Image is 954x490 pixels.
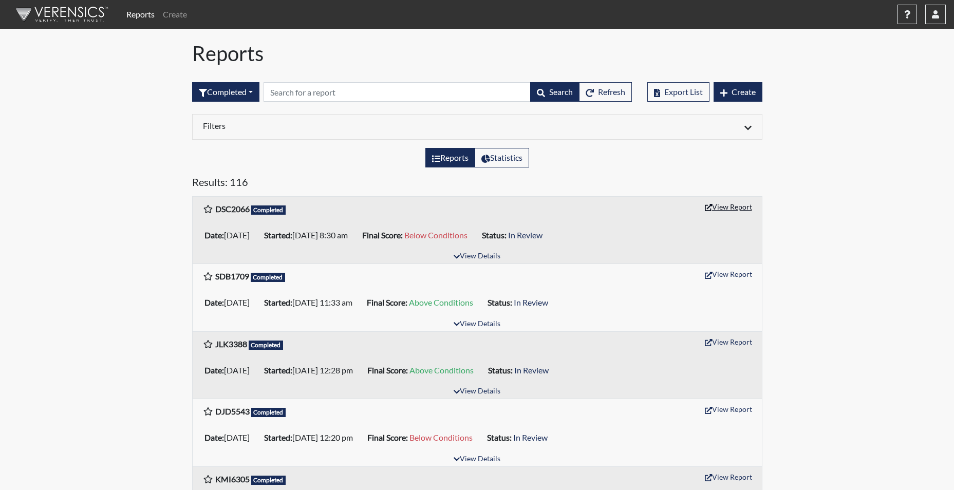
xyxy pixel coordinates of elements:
span: In Review [514,297,548,307]
b: Started: [264,365,292,375]
b: SDB1709 [215,271,249,281]
input: Search by Registration ID, Interview Number, or Investigation Name. [264,82,531,102]
button: View Details [449,250,505,263]
button: View Report [700,199,757,215]
span: Completed [251,273,286,282]
h6: Filters [203,121,470,130]
li: [DATE] [200,429,260,446]
b: Date: [204,365,224,375]
b: Started: [264,432,292,442]
button: View Report [700,266,757,282]
h1: Reports [192,41,762,66]
li: [DATE] [200,362,260,379]
button: Refresh [579,82,632,102]
li: [DATE] 12:20 pm [260,429,363,446]
li: [DATE] 8:30 am [260,227,358,243]
span: Completed [251,205,286,215]
li: [DATE] 12:28 pm [260,362,363,379]
button: View Report [700,401,757,417]
button: View Details [449,385,505,399]
b: Final Score: [367,365,408,375]
button: Create [714,82,762,102]
b: Date: [204,230,224,240]
span: Completed [251,476,286,485]
span: Search [549,87,573,97]
b: Status: [482,230,507,240]
div: Filter by interview status [192,82,259,102]
b: Final Score: [362,230,403,240]
b: Started: [264,297,292,307]
b: Status: [488,365,513,375]
b: Final Score: [367,432,408,442]
div: Click to expand/collapse filters [195,121,759,133]
button: View Details [449,317,505,331]
a: Reports [122,4,159,25]
b: Status: [488,297,512,307]
span: Create [732,87,756,97]
span: Completed [249,341,284,350]
button: View Report [700,469,757,485]
span: In Review [514,365,549,375]
label: View the list of reports [425,148,475,167]
button: Search [530,82,579,102]
button: Export List [647,82,709,102]
a: Create [159,4,191,25]
span: Refresh [598,87,625,97]
span: Completed [251,408,286,417]
b: DSC2066 [215,204,250,214]
span: Below Conditions [404,230,467,240]
li: [DATE] 11:33 am [260,294,363,311]
b: Started: [264,230,292,240]
span: Above Conditions [409,297,473,307]
span: In Review [513,432,548,442]
span: Export List [664,87,703,97]
span: In Review [508,230,543,240]
b: DJD5543 [215,406,250,416]
button: View Report [700,334,757,350]
span: Above Conditions [409,365,474,375]
label: View statistics about completed interviews [475,148,529,167]
b: Date: [204,297,224,307]
button: Completed [192,82,259,102]
b: KMI6305 [215,474,250,484]
b: Status: [487,432,512,442]
h5: Results: 116 [192,176,762,192]
li: [DATE] [200,294,260,311]
b: Date: [204,432,224,442]
li: [DATE] [200,227,260,243]
b: Final Score: [367,297,407,307]
button: View Details [449,453,505,466]
b: JLK3388 [215,339,247,349]
span: Below Conditions [409,432,473,442]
